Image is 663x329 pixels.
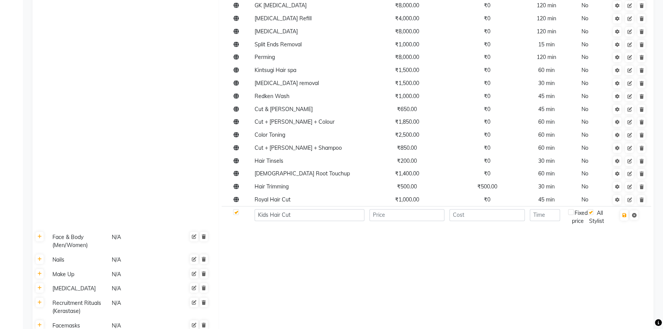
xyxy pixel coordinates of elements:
span: ₹0 [484,131,490,138]
span: ₹0 [484,54,490,61]
span: 60 min [538,144,555,151]
span: ₹0 [484,15,490,22]
span: ₹1,400.00 [395,170,419,177]
div: Face & Body (Men/Women) [49,232,108,250]
span: [DEMOGRAPHIC_DATA] Root Touchup [255,170,350,177]
span: Hair Tinsels [255,157,283,164]
span: [MEDICAL_DATA] Refill [255,15,312,22]
span: No [581,67,588,74]
span: 120 min [537,2,556,9]
span: Cut + [PERSON_NAME] + Colour [255,118,335,125]
span: 120 min [537,15,556,22]
span: 60 min [538,118,555,125]
span: No [581,157,588,164]
span: ₹1,000.00 [395,196,419,203]
span: ₹8,000.00 [395,28,419,35]
div: N/A [111,284,169,293]
div: N/A [111,232,169,250]
div: N/A [111,270,169,279]
span: ₹0 [484,157,490,164]
span: [MEDICAL_DATA] [255,28,298,35]
span: ₹0 [484,28,490,35]
span: [MEDICAL_DATA] removal [255,80,319,87]
span: ₹0 [484,41,490,48]
span: ₹8,000.00 [395,2,419,9]
span: ₹1,000.00 [395,41,419,48]
input: Time [530,209,560,221]
div: Recruitment Rituals (Kerastase) [49,298,108,316]
span: No [581,170,588,177]
span: 60 min [538,170,555,177]
span: ₹650.00 [397,106,417,113]
span: No [581,2,588,9]
span: Redken Wash [255,93,289,100]
span: ₹1,850.00 [395,118,419,125]
span: Kintsugi Hair spa [255,67,296,74]
span: No [581,144,588,151]
span: ₹200.00 [397,157,417,164]
span: No [581,196,588,203]
span: 30 min [538,80,555,87]
span: 45 min [538,93,555,100]
span: ₹500.00 [477,183,497,190]
div: Make Up [49,270,108,279]
span: Perming [255,54,275,61]
span: 120 min [537,54,556,61]
span: Cut + [PERSON_NAME] + Shampoo [255,144,342,151]
span: No [581,106,588,113]
span: 45 min [538,196,555,203]
span: ₹500.00 [397,183,417,190]
div: All Stylist [588,209,605,225]
span: ₹8,000.00 [395,54,419,61]
span: No [581,93,588,100]
span: ₹0 [484,170,490,177]
span: ₹0 [484,144,490,151]
span: ₹4,000.00 [395,15,419,22]
span: 30 min [538,183,555,190]
div: [MEDICAL_DATA] [49,284,108,293]
span: Royal Hair Cut [255,196,291,203]
span: No [581,118,588,125]
span: ₹0 [484,67,490,74]
span: ₹0 [484,80,490,87]
span: No [581,28,588,35]
span: No [581,15,588,22]
span: No [581,80,588,87]
span: No [581,131,588,138]
span: No [581,183,588,190]
span: GK [MEDICAL_DATA] [255,2,307,9]
span: 30 min [538,157,555,164]
span: ₹850.00 [397,144,417,151]
input: Cost [449,209,525,221]
div: N/A [111,298,169,316]
div: Fixed price [568,209,588,225]
span: Color Toning [255,131,285,138]
span: ₹0 [484,93,490,100]
span: No [581,54,588,61]
span: 120 min [537,28,556,35]
div: Nails [49,255,108,265]
span: 60 min [538,131,555,138]
span: ₹0 [484,196,490,203]
span: ₹1,500.00 [395,67,419,74]
span: Hair Trimming [255,183,289,190]
span: ₹0 [484,106,490,113]
span: Split Ends Removal [255,41,302,48]
span: 45 min [538,106,555,113]
div: N/A [111,255,169,265]
span: ₹1,000.00 [395,93,419,100]
span: 15 min [538,41,555,48]
span: ₹0 [484,2,490,9]
input: Price [369,209,445,221]
span: No [581,41,588,48]
span: ₹0 [484,118,490,125]
span: 60 min [538,67,555,74]
span: ₹1,500.00 [395,80,419,87]
input: Service [255,209,364,221]
span: Cut & [PERSON_NAME] [255,106,313,113]
span: ₹2,500.00 [395,131,419,138]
